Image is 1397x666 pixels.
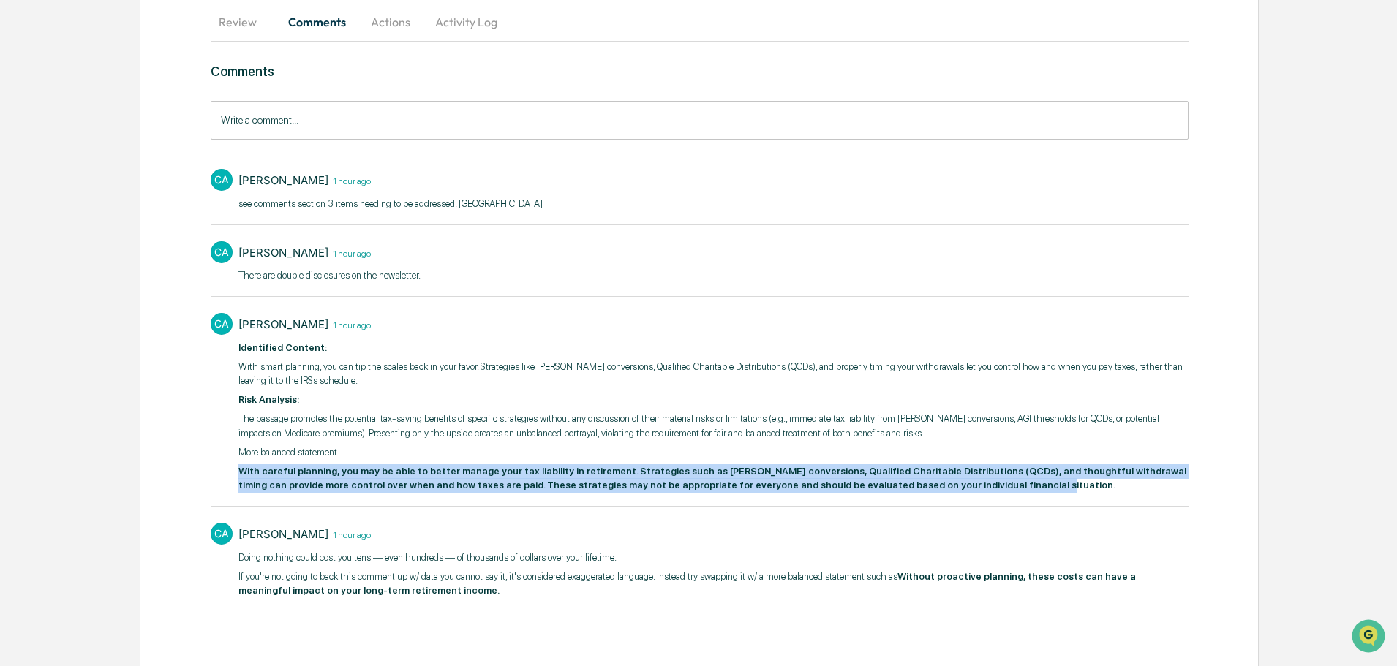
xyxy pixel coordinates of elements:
button: Review [211,4,276,39]
button: Comments [276,4,358,39]
div: CA [211,313,233,335]
p: ​ [238,602,1189,617]
h3: Comments [211,64,1189,79]
time: Thursday, September 18, 2025 at 11:01:37 AM CDT [328,528,371,540]
button: Start new chat [249,116,266,134]
p: There are double disclosures on the newsletter.​ [238,268,421,283]
button: Activity Log [423,4,509,39]
div: 🖐️ [15,186,26,197]
img: 1746055101610-c473b297-6a78-478c-a979-82029cc54cd1 [15,112,41,138]
div: [PERSON_NAME] [238,527,328,541]
div: [PERSON_NAME] [238,173,328,187]
span: Preclearance [29,184,94,199]
span: Pylon [146,248,177,259]
p: More balanced statement... [238,445,1189,460]
div: 🗄️ [106,186,118,197]
div: CA [211,169,233,191]
span: Data Lookup [29,212,92,227]
p: Doing nothing could cost you tens — even hundreds — of thousands of dollars over your lifetime. [238,550,1189,565]
time: Thursday, September 18, 2025 at 11:04:11 AM CDT [328,318,371,330]
div: We're available if you need us! [50,126,185,138]
p: How can we help? [15,31,266,54]
time: Thursday, September 18, 2025 at 11:04:44 AM CDT [328,174,371,186]
button: Actions [358,4,423,39]
p: The passage promotes the potential tax-saving benefits of specific strategies without any discuss... [238,412,1189,440]
strong: With careful planning, you may be able to better manage your tax liability in retirement. Strateg... [238,466,1186,491]
iframe: Open customer support [1350,618,1390,657]
div: secondary tabs example [211,4,1189,39]
a: 🔎Data Lookup [9,206,98,232]
a: 🗄️Attestations [100,178,187,205]
strong: Identified Content: [238,342,327,353]
p: With smart planning, you can tip the scales back in your favor. Strategies like [PERSON_NAME] con... [238,360,1189,388]
span: Attestations [121,184,181,199]
time: Thursday, September 18, 2025 at 11:04:25 AM CDT [328,246,371,259]
strong: Risk Analysis: [238,394,299,405]
div: Start new chat [50,112,240,126]
div: [PERSON_NAME] [238,246,328,260]
p: ​see comments section 3 items needing to be addressed. [GEOGRAPHIC_DATA] [238,197,543,211]
a: 🖐️Preclearance [9,178,100,205]
div: CA [211,523,233,545]
p: If you're not going to back this comment up w/ data you cannot say it, it's considered exaggerate... [238,569,1189,598]
a: Powered byPylon [103,247,177,259]
div: [PERSON_NAME] [238,317,328,331]
div: 🔎 [15,213,26,225]
div: CA [211,241,233,263]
